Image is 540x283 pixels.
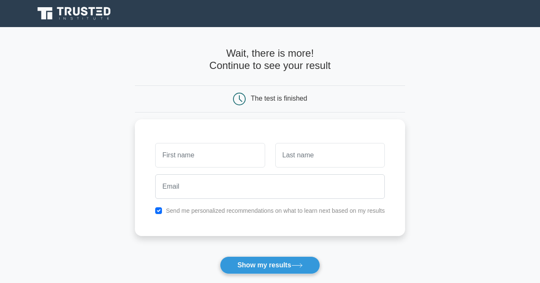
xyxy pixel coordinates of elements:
button: Show my results [220,256,320,274]
input: Email [155,174,385,199]
h4: Wait, there is more! Continue to see your result [135,47,405,72]
input: Last name [275,143,385,168]
label: Send me personalized recommendations on what to learn next based on my results [166,207,385,214]
div: The test is finished [251,95,307,102]
input: First name [155,143,265,168]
